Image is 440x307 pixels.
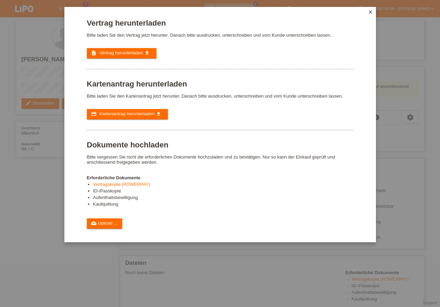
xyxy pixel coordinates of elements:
a: close [366,9,375,17]
a: Vertragskopie (POWERPAY) [93,182,150,187]
span: Kartenantrag herunterladen [99,111,154,116]
h1: Kartenantrag herunterladen [87,80,353,88]
li: Aufenthaltsbewilligung [93,195,353,201]
h1: Vertrag herunterladen [87,19,353,27]
i: get_app [156,111,161,117]
h4: Erforderliche Dokumente [87,175,353,180]
i: close [368,9,373,15]
i: description [91,50,97,56]
li: ID-/Passkopie [93,188,353,195]
i: get_app [144,50,150,56]
i: cloud_upload [91,220,97,226]
a: cloud_uploadUpload ... [87,218,123,229]
a: description Vertrag herunterladen get_app [87,48,156,58]
p: Bitte laden Sie den Vertrag jetzt herunter. Danach bitte ausdrucken, unterschreiben und vom Kunde... [87,33,353,38]
h1: Dokumente hochladen [87,141,353,149]
a: credit_card Kartenantrag herunterladen get_app [87,109,168,119]
li: Kaufquittung [93,201,353,208]
i: credit_card [91,111,97,117]
p: Bitte laden Sie den Kartenantrag jetzt herunter. Danach bitte ausdrucken, unterschreiben und vom ... [87,93,353,99]
span: Vertrag herunterladen [99,50,143,55]
p: Bitte vergessen Sie nicht die erforderlichen Dokumente hochzuladen und zu bestätigen. Nur so kann... [87,154,353,165]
